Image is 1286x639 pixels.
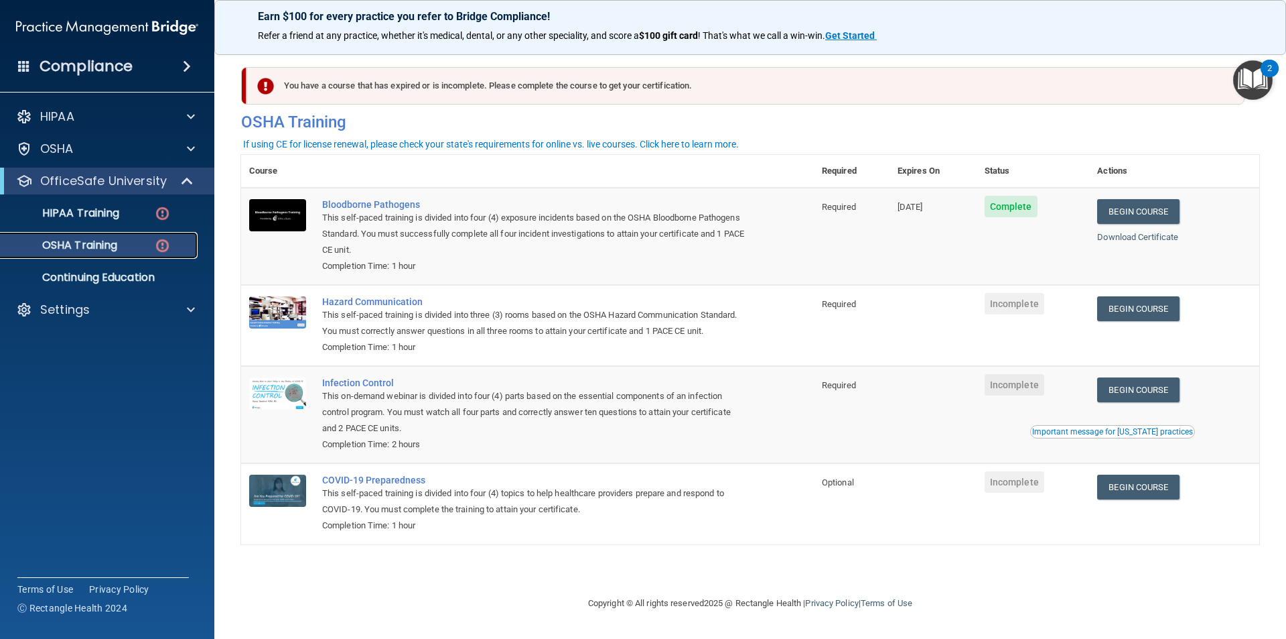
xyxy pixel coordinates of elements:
[506,582,995,625] div: Copyright © All rights reserved 2025 @ Rectangle Health | |
[322,377,747,388] a: Infection Control
[40,173,167,189] p: OfficeSafe University
[698,30,825,41] span: ! That's what we call a win-win.
[40,109,74,125] p: HIPAA
[322,388,747,437] div: This on-demand webinar is divided into four (4) parts based on the essential components of an inf...
[985,471,1044,493] span: Incomplete
[243,139,739,149] div: If using CE for license renewal, please check your state's requirements for online vs. live cours...
[1097,475,1179,500] a: Begin Course
[16,302,195,318] a: Settings
[822,299,856,309] span: Required
[898,202,923,212] span: [DATE]
[322,199,747,210] a: Bloodborne Pathogens
[825,30,877,41] a: Get Started
[639,30,698,41] strong: $100 gift card
[17,583,73,596] a: Terms of Use
[822,477,854,487] span: Optional
[241,113,1259,131] h4: OSHA Training
[1097,232,1178,242] a: Download Certificate
[241,155,314,188] th: Course
[985,196,1038,217] span: Complete
[16,109,195,125] a: HIPAA
[1097,296,1179,321] a: Begin Course
[889,155,977,188] th: Expires On
[1097,199,1179,224] a: Begin Course
[322,339,747,355] div: Completion Time: 1 hour
[322,475,747,485] a: COVID-19 Preparedness
[246,67,1244,105] div: You have a course that has expired or is incomplete. Please complete the course to get your certi...
[9,239,117,252] p: OSHA Training
[322,518,747,534] div: Completion Time: 1 hour
[985,293,1044,314] span: Incomplete
[17,601,127,615] span: Ⓒ Rectangle Health 2024
[1267,68,1272,86] div: 2
[40,57,133,76] h4: Compliance
[154,205,171,222] img: danger-circle.6113f641.png
[322,296,747,307] a: Hazard Communication
[89,583,149,596] a: Privacy Policy
[322,437,747,453] div: Completion Time: 2 hours
[822,380,856,390] span: Required
[16,14,198,41] img: PMB logo
[1032,428,1193,436] div: Important message for [US_STATE] practices
[814,155,889,188] th: Required
[241,137,741,151] button: If using CE for license renewal, please check your state's requirements for online vs. live cours...
[861,598,912,608] a: Terms of Use
[322,485,747,518] div: This self-paced training is divided into four (4) topics to help healthcare providers prepare and...
[977,155,1090,188] th: Status
[257,78,274,95] img: exclamation-circle-solid-danger.72ef9ffc.png
[16,141,195,157] a: OSHA
[805,598,858,608] a: Privacy Policy
[9,207,119,220] p: HIPAA Training
[16,173,194,189] a: OfficeSafe University
[1030,425,1195,439] button: Read this if you are a dental practitioner in the state of CA
[822,202,856,212] span: Required
[825,30,875,41] strong: Get Started
[9,271,192,284] p: Continuing Education
[154,237,171,254] img: danger-circle.6113f641.png
[258,30,639,41] span: Refer a friend at any practice, whether it's medical, dental, or any other speciality, and score a
[258,10,1242,23] p: Earn $100 for every practice you refer to Bridge Compliance!
[322,210,747,258] div: This self-paced training is divided into four (4) exposure incidents based on the OSHA Bloodborne...
[1233,60,1273,100] button: Open Resource Center, 2 new notifications
[40,302,90,318] p: Settings
[1097,377,1179,402] a: Begin Course
[1089,155,1259,188] th: Actions
[322,258,747,274] div: Completion Time: 1 hour
[40,141,74,157] p: OSHA
[322,307,747,339] div: This self-paced training is divided into three (3) rooms based on the OSHA Hazard Communication S...
[985,374,1044,396] span: Incomplete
